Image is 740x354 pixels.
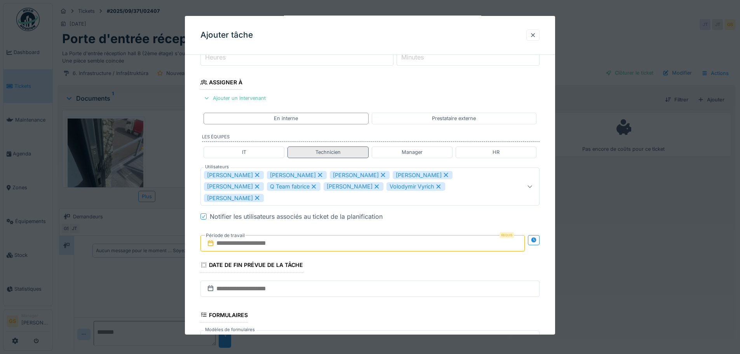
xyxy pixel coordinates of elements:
[493,148,500,156] div: HR
[500,232,514,238] div: Requis
[204,182,264,191] div: [PERSON_NAME]
[202,134,540,142] label: Les équipes
[387,182,445,191] div: Volodymir Vyrich
[432,115,476,122] div: Prestataire externe
[274,115,298,122] div: En interne
[200,259,303,272] div: Date de fin prévue de la tâche
[267,171,327,180] div: [PERSON_NAME]
[204,171,264,180] div: [PERSON_NAME]
[204,326,256,333] label: Modèles de formulaires
[200,309,248,322] div: Formulaires
[200,93,269,103] div: Ajouter un intervenant
[204,164,230,170] label: Utilisateurs
[330,171,390,180] div: [PERSON_NAME]
[204,194,264,202] div: [PERSON_NAME]
[324,182,383,191] div: [PERSON_NAME]
[200,77,242,90] div: Assigner à
[204,334,256,342] div: Vos formulaires
[200,30,253,40] h3: Ajouter tâche
[210,212,383,221] div: Notifier les utilisateurs associés au ticket de la planification
[315,148,341,156] div: Technicien
[204,52,227,62] label: Heures
[267,182,320,191] div: Q Team fabrice
[242,148,246,156] div: IT
[205,231,246,240] label: Période de travail
[400,52,425,62] label: Minutes
[393,171,453,180] div: [PERSON_NAME]
[402,148,423,156] div: Manager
